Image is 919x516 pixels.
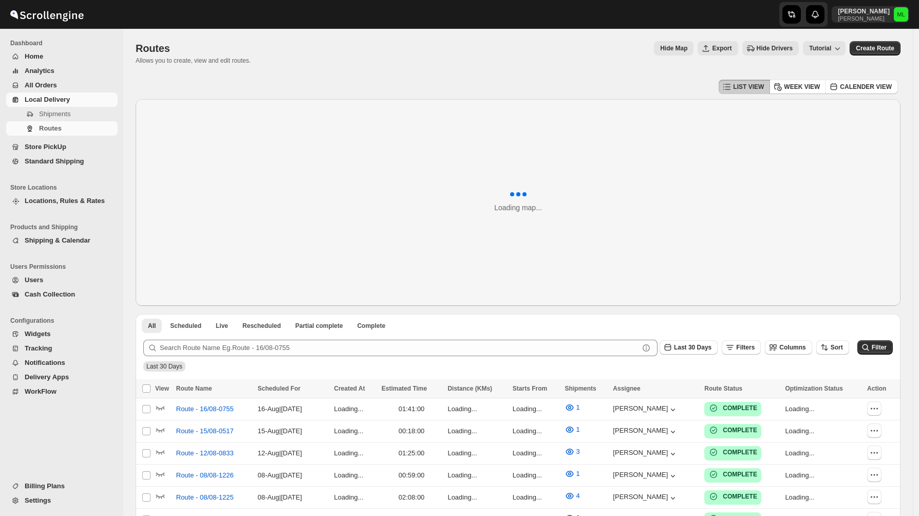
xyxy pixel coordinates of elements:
div: Loading map... [494,202,542,213]
button: Tutorial [803,41,846,56]
button: [PERSON_NAME] [613,427,678,437]
button: WorkFlow [6,384,118,399]
span: All Orders [25,81,57,89]
span: Last 30 Days [674,344,711,351]
button: Last 30 Days [660,340,718,355]
span: 3 [576,448,579,455]
span: Tracking [25,344,52,352]
span: Delivery Apps [25,373,69,381]
button: [PERSON_NAME] [613,471,678,481]
span: Shipping & Calendar [25,236,90,244]
p: Loading... [334,448,376,458]
p: Loading... [785,492,861,503]
div: 01:41:00 [382,404,442,414]
b: COMPLETE [723,471,757,478]
p: Loading... [334,470,376,481]
span: 15-Aug | [DATE] [258,427,302,435]
span: Store Locations [10,183,118,192]
button: Route - 08/08-1226 [170,467,240,484]
span: Last 30 Days [146,363,182,370]
span: LIST VIEW [733,83,764,91]
span: Scheduled For [258,385,301,392]
span: 1 [576,470,579,477]
span: Scheduled [170,322,201,330]
button: Shipments [6,107,118,121]
p: Loading... [513,448,559,458]
button: [PERSON_NAME] [613,404,678,415]
span: Created At [334,385,365,392]
button: 1 [558,466,586,482]
p: Loading... [785,448,861,458]
p: Loading... [785,470,861,481]
img: ScrollEngine [8,2,85,27]
button: 4 [558,488,586,504]
span: Rescheduled [242,322,281,330]
button: Delivery Apps [6,370,118,384]
p: Loading... [513,404,559,414]
button: Hide Drivers [742,41,799,56]
div: 01:25:00 [382,448,442,458]
p: Loading... [447,492,506,503]
text: ML [897,11,905,17]
span: Standard Shipping [25,157,84,165]
span: 4 [576,492,579,500]
span: 08-Aug | [DATE] [258,471,302,479]
button: Route - 16/08-0755 [170,401,240,417]
button: COMPLETE [708,447,757,457]
button: Map action label [654,41,693,56]
button: COMPLETE [708,425,757,435]
span: Store PickUp [25,143,66,151]
p: Loading... [513,470,559,481]
span: Products and Shipping [10,223,118,231]
button: Tracking [6,341,118,356]
button: All Orders [6,78,118,93]
span: Live [216,322,228,330]
span: Notifications [25,359,65,366]
span: Dashboard [10,39,118,47]
span: 12-Aug | [DATE] [258,449,302,457]
button: Widgets [6,327,118,341]
button: User menu [832,6,909,23]
span: 16-Aug | [DATE] [258,405,302,413]
span: Tutorial [809,45,831,52]
span: Users [25,276,43,284]
span: WorkFlow [25,388,57,395]
span: Configurations [10,317,118,325]
p: Allows you to create, view and edit routes. [136,57,251,65]
button: COMPLETE [708,403,757,413]
span: Shipments [565,385,596,392]
span: Cash Collection [25,290,75,298]
span: Filters [736,344,755,351]
span: Route - 16/08-0755 [176,404,234,414]
button: Route - 15/08-0517 [170,423,240,439]
p: Loading... [785,404,861,414]
span: Route - 08/08-1225 [176,492,234,503]
button: COMPLETE [708,469,757,480]
div: 00:18:00 [382,426,442,436]
button: Export [698,41,738,56]
p: Loading... [513,492,559,503]
b: COMPLETE [723,427,757,434]
span: Starts From [513,385,547,392]
span: Filter [872,344,887,351]
div: 02:08:00 [382,492,442,503]
span: View [155,385,169,392]
span: 1 [576,426,579,433]
button: 3 [558,444,586,460]
span: Route Status [704,385,742,392]
p: Loading... [334,492,376,503]
button: Shipping & Calendar [6,233,118,248]
span: Users Permissions [10,263,118,271]
b: COMPLETE [723,449,757,456]
span: Routes [136,43,170,54]
p: Loading... [447,470,506,481]
span: WEEK VIEW [784,83,820,91]
b: COMPLETE [723,404,757,412]
span: Local Delivery [25,96,70,103]
button: COMPLETE [708,491,757,502]
button: Analytics [6,64,118,78]
span: Route - 12/08-0833 [176,448,234,458]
